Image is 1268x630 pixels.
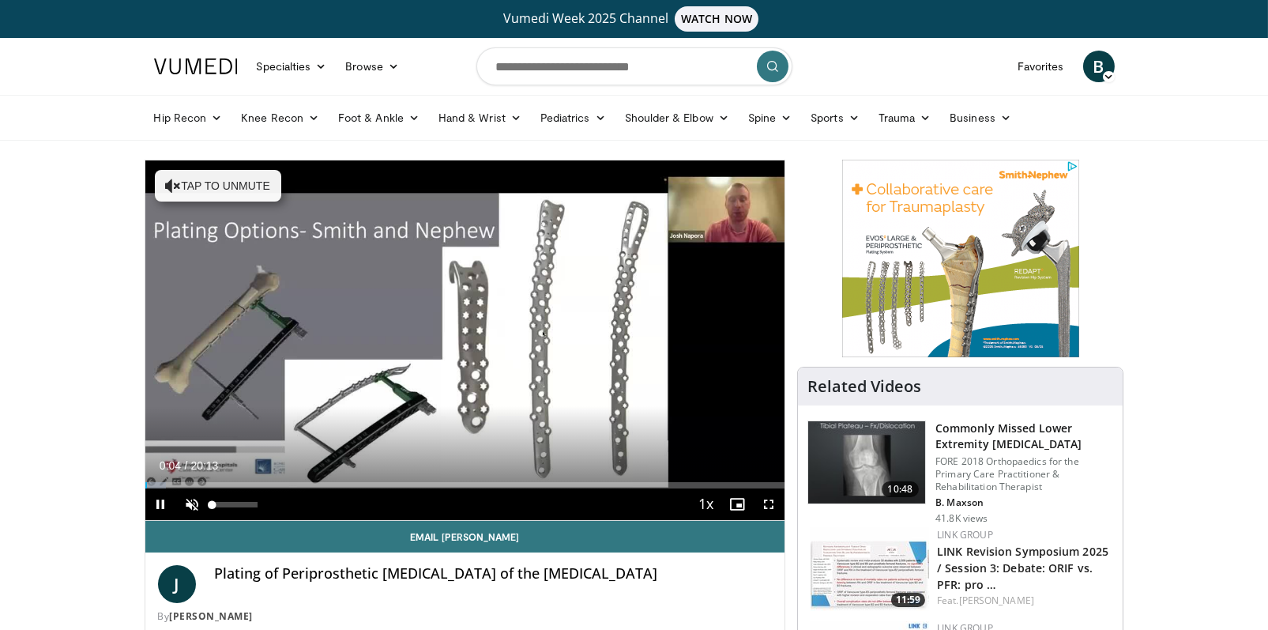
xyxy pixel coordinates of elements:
p: B. Maxson [935,496,1113,509]
a: Business [940,102,1021,134]
input: Search topics, interventions [476,47,792,85]
a: 11:59 [811,528,929,611]
button: Unmute [177,489,209,520]
span: 11:59 [891,593,925,607]
a: LINK Group [937,528,993,541]
a: Shoulder & Elbow [615,102,739,134]
a: Favorites [1008,51,1074,82]
h3: Commonly Missed Lower Extremity [MEDICAL_DATA] [935,421,1113,452]
p: FORE 2018 Orthopaedics for the Primary Care Practitioner & Rehabilitation Therapist [935,455,1113,493]
span: 20:13 [190,459,218,472]
span: 10:48 [882,481,920,497]
a: Hand & Wrist [429,102,531,134]
iframe: Advertisement [842,160,1079,357]
button: Tap to unmute [155,170,281,202]
a: Knee Recon [231,102,329,134]
a: Hip Recon [145,102,232,134]
div: Volume Level [213,502,258,507]
a: Specialties [247,51,337,82]
a: Browse [336,51,408,82]
button: Playback Rate [690,489,721,520]
a: B [1083,51,1115,82]
a: Pediatrics [531,102,615,134]
button: Enable picture-in-picture mode [721,489,753,520]
a: [PERSON_NAME] [170,609,254,623]
p: 41.8K views [935,512,988,525]
img: b9288c66-1719-4b4d-a011-26ee5e03ef9b.150x105_q85_crop-smart_upscale.jpg [811,528,929,611]
span: / [185,459,188,472]
img: VuMedi Logo [154,58,238,74]
h4: Plating of Periprosthetic [MEDICAL_DATA] of the [MEDICAL_DATA] [215,565,773,583]
img: 4aa379b6-386c-4fb5-93ee-de5617843a87.150x105_q85_crop-smart_upscale.jpg [808,421,925,504]
span: WATCH NOW [675,6,758,32]
button: Pause [145,489,177,520]
a: Email [PERSON_NAME] [145,521,785,553]
a: Spine [739,102,801,134]
span: 0:04 [160,459,181,472]
a: LINK Revision Symposium 2025 / Session 3: Debate: ORIF vs. PFR: pro … [937,544,1108,592]
a: Trauma [869,102,941,134]
div: Progress Bar [145,482,785,489]
button: Fullscreen [753,489,785,520]
a: J [158,565,196,603]
div: Feat. [937,594,1110,608]
a: Sports [801,102,869,134]
h4: Related Videos [807,377,921,396]
a: [PERSON_NAME] [959,594,1034,607]
a: Vumedi Week 2025 ChannelWATCH NOW [156,6,1112,32]
a: 10:48 Commonly Missed Lower Extremity [MEDICAL_DATA] FORE 2018 Orthopaedics for the Primary Care ... [807,421,1113,525]
video-js: Video Player [145,160,785,521]
div: By [158,609,773,624]
a: Foot & Ankle [329,102,429,134]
